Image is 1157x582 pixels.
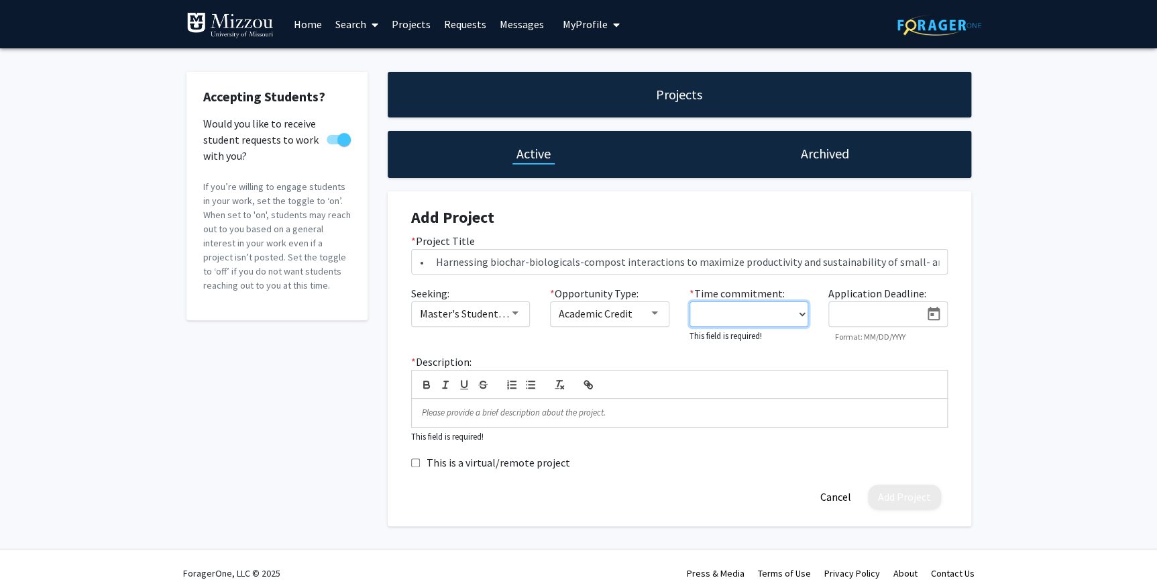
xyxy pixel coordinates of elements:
a: Terms of Use [758,567,811,579]
span: Academic Credit [559,307,632,320]
h1: Archived [801,144,849,163]
h2: Accepting Students? [203,89,351,105]
button: Add Project [868,485,941,510]
img: University of Missouri Logo [186,12,274,39]
label: Project Title [411,233,475,249]
button: Open calendar [920,302,947,326]
img: ForagerOne Logo [897,15,981,36]
a: Home [287,1,329,48]
a: Contact Us [931,567,975,579]
p: If you’re willing to engage students in your work, set the toggle to ‘on’. When set to 'on', stud... [203,180,351,293]
span: Master's Student(s) [420,307,510,320]
a: About [893,567,918,579]
label: Application Deadline: [828,285,926,301]
a: Press & Media [687,567,745,579]
label: Time commitment: [690,285,785,301]
strong: Add Project [411,207,494,228]
mat-hint: Format: MM/DD/YYYY [835,332,905,342]
span: Would you like to receive student requests to work with you? [203,115,321,164]
label: Seeking: [411,285,449,301]
a: Privacy Policy [824,567,880,579]
a: Messages [493,1,551,48]
a: Search [329,1,385,48]
label: Description: [411,354,472,370]
button: Cancel [810,485,861,510]
label: Opportunity Type: [550,285,639,301]
h1: Projects [656,85,702,104]
small: This field is required! [690,330,762,341]
h1: Active [516,144,551,163]
span: My Profile [563,17,608,31]
label: This is a virtual/remote project [427,454,570,471]
a: Requests [437,1,493,48]
iframe: Chat [10,522,57,572]
small: This field is required! [411,431,484,442]
a: Projects [385,1,437,48]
